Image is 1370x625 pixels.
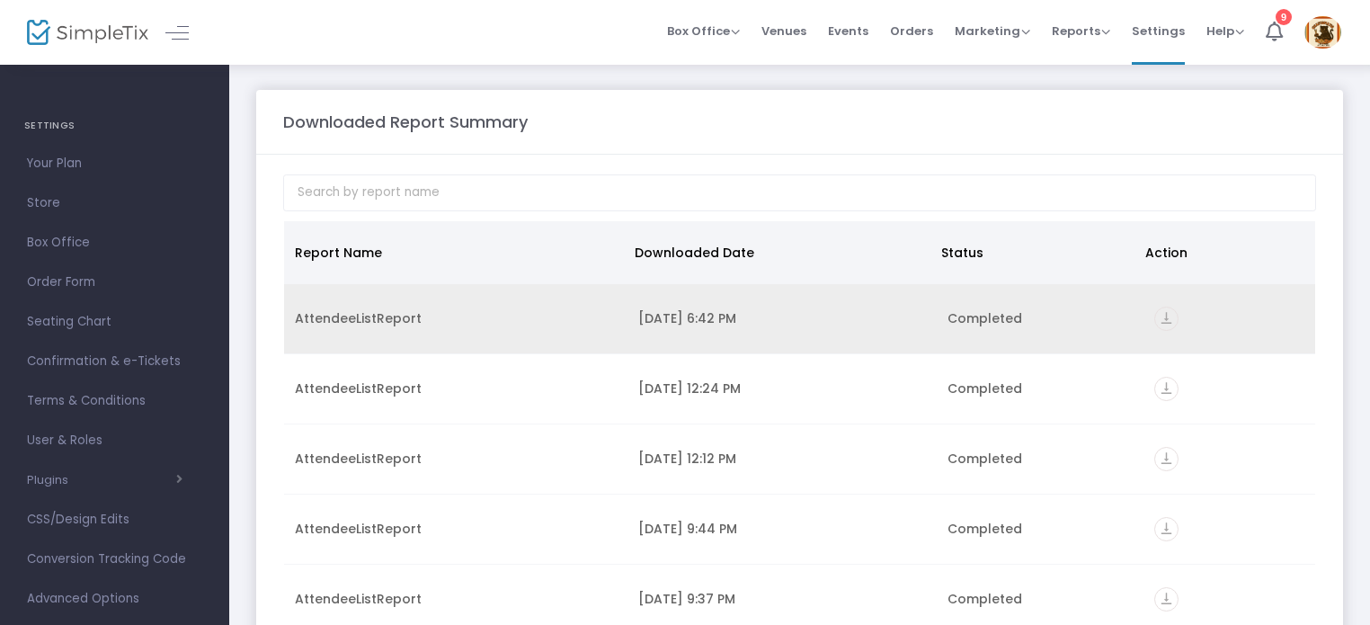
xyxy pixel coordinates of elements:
div: https://go.SimpleTix.com/je18p [1154,307,1304,331]
span: CSS/Design Edits [27,508,202,531]
div: AttendeeListReport [295,590,617,608]
div: 8/22/2025 9:37 PM [638,590,926,608]
th: Report Name [284,221,624,284]
div: AttendeeListReport [295,309,617,327]
m-panel-title: Downloaded Report Summary [283,110,528,134]
div: Completed [947,379,1132,397]
a: vertical_align_bottom [1154,382,1179,400]
div: 9 [1276,9,1292,25]
div: AttendeeListReport [295,379,617,397]
span: Advanced Options [27,587,202,611]
i: vertical_align_bottom [1154,517,1179,541]
span: Marketing [955,22,1030,40]
span: Conversion Tracking Code [27,548,202,571]
span: Help [1206,22,1244,40]
div: Completed [947,450,1132,468]
span: Reports [1052,22,1110,40]
div: 9/14/2025 12:12 PM [638,450,926,468]
h4: SETTINGS [24,108,205,144]
span: Settings [1132,8,1185,54]
a: vertical_align_bottom [1154,312,1179,330]
span: Box Office [27,231,202,254]
th: Status [930,221,1134,284]
div: 9/19/2025 6:42 PM [638,309,926,327]
button: Plugins [27,473,182,487]
span: Orders [890,8,933,54]
div: Completed [947,309,1132,327]
i: vertical_align_bottom [1154,307,1179,331]
span: Seating Chart [27,310,202,334]
th: Downloaded Date [624,221,930,284]
div: https://go.SimpleTix.com/wog2o [1154,587,1304,612]
i: vertical_align_bottom [1154,377,1179,401]
span: Venues [761,8,806,54]
span: Terms & Conditions [27,389,202,413]
span: Confirmation & e-Tickets [27,350,202,373]
span: Events [828,8,868,54]
div: AttendeeListReport [295,520,617,538]
div: https://go.SimpleTix.com/s99gy [1154,517,1304,541]
span: Order Form [27,271,202,294]
span: Box Office [667,22,740,40]
div: 9/14/2025 12:24 PM [638,379,926,397]
span: User & Roles [27,429,202,452]
div: Completed [947,520,1132,538]
div: 8/22/2025 9:44 PM [638,520,926,538]
div: Completed [947,590,1132,608]
a: vertical_align_bottom [1154,522,1179,540]
i: vertical_align_bottom [1154,447,1179,471]
a: vertical_align_bottom [1154,452,1179,470]
i: vertical_align_bottom [1154,587,1179,612]
div: https://go.SimpleTix.com/vkyas [1154,447,1304,471]
input: Search by report name [283,174,1316,211]
th: Action [1134,221,1304,284]
span: Store [27,192,202,215]
div: https://go.SimpleTix.com/mdzl9 [1154,377,1304,401]
div: AttendeeListReport [295,450,617,468]
a: vertical_align_bottom [1154,593,1179,611]
span: Your Plan [27,152,202,175]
